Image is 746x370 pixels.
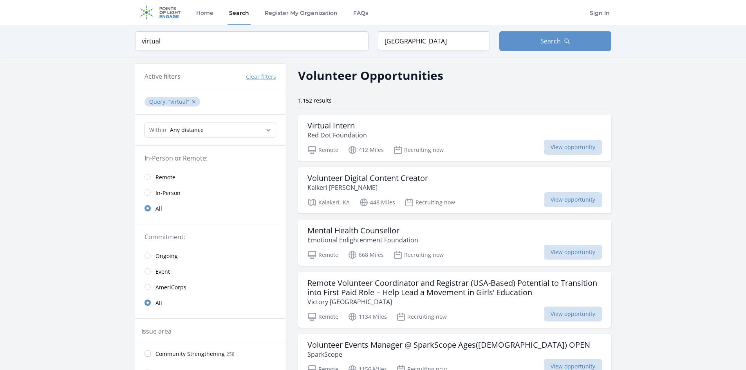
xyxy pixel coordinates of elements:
span: In-Person [155,189,181,197]
h3: Active filters [145,72,181,81]
p: Kalakeri, KA [307,198,350,207]
h2: Volunteer Opportunities [298,67,443,84]
p: Remote [307,250,338,260]
a: Ongoing [135,248,285,264]
p: Victory [GEOGRAPHIC_DATA] [307,297,602,307]
p: Remote [307,145,338,155]
span: Query : [149,98,168,105]
h3: Remote Volunteer Coordinator and Registrar (USA-Based) Potential to Transition into First Paid Ro... [307,278,602,297]
p: Red Dot Foundation [307,130,367,140]
span: View opportunity [544,140,602,155]
h3: Virtual Intern [307,121,367,130]
a: Remote [135,169,285,185]
span: Ongoing [155,252,178,260]
h3: Volunteer Digital Content Creator [307,173,428,183]
a: Volunteer Digital Content Creator Kalkeri [PERSON_NAME] Kalakeri, KA 448 Miles Recruiting now Vie... [298,167,611,213]
a: Mental Health Counsellor Emotional Enlightenment Foundation Remote 668 Miles Recruiting now View ... [298,220,611,266]
p: Remote [307,312,338,321]
p: Recruiting now [405,198,455,207]
legend: Issue area [141,327,172,336]
button: Search [499,31,611,51]
button: ✕ [191,98,196,106]
input: Community Strengthening 258 [145,350,151,357]
span: View opportunity [544,192,602,207]
q: virtual [168,98,189,105]
span: Search [540,36,561,46]
span: Remote [155,173,175,181]
span: Event [155,268,170,276]
p: 412 Miles [348,145,384,155]
legend: In-Person or Remote: [145,153,276,163]
span: Community Strengthening [155,350,225,358]
p: 448 Miles [359,198,395,207]
span: View opportunity [544,245,602,260]
a: Event [135,264,285,279]
span: AmeriCorps [155,283,186,291]
p: 668 Miles [348,250,384,260]
a: All [135,200,285,216]
input: Keyword [135,31,368,51]
p: Recruiting now [393,250,444,260]
select: Search Radius [145,123,276,137]
a: All [135,295,285,310]
a: Remote Volunteer Coordinator and Registrar (USA-Based) Potential to Transition into First Paid Ro... [298,272,611,328]
h3: Volunteer Events Manager @ SparkScope Ages([DEMOGRAPHIC_DATA]) OPEN [307,340,590,350]
a: Virtual Intern Red Dot Foundation Remote 412 Miles Recruiting now View opportunity [298,115,611,161]
a: In-Person [135,185,285,200]
p: Kalkeri [PERSON_NAME] [307,183,428,192]
h3: Mental Health Counsellor [307,226,418,235]
legend: Commitment: [145,232,276,242]
p: Emotional Enlightenment Foundation [307,235,418,245]
p: Recruiting now [393,145,444,155]
input: Location [378,31,490,51]
p: SparkScope [307,350,590,359]
span: View opportunity [544,307,602,321]
span: All [155,205,162,213]
span: 258 [226,351,235,357]
a: AmeriCorps [135,279,285,295]
span: 1,152 results [298,97,332,104]
p: Recruiting now [396,312,447,321]
span: All [155,299,162,307]
button: Clear filters [246,73,276,81]
p: 1134 Miles [348,312,387,321]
